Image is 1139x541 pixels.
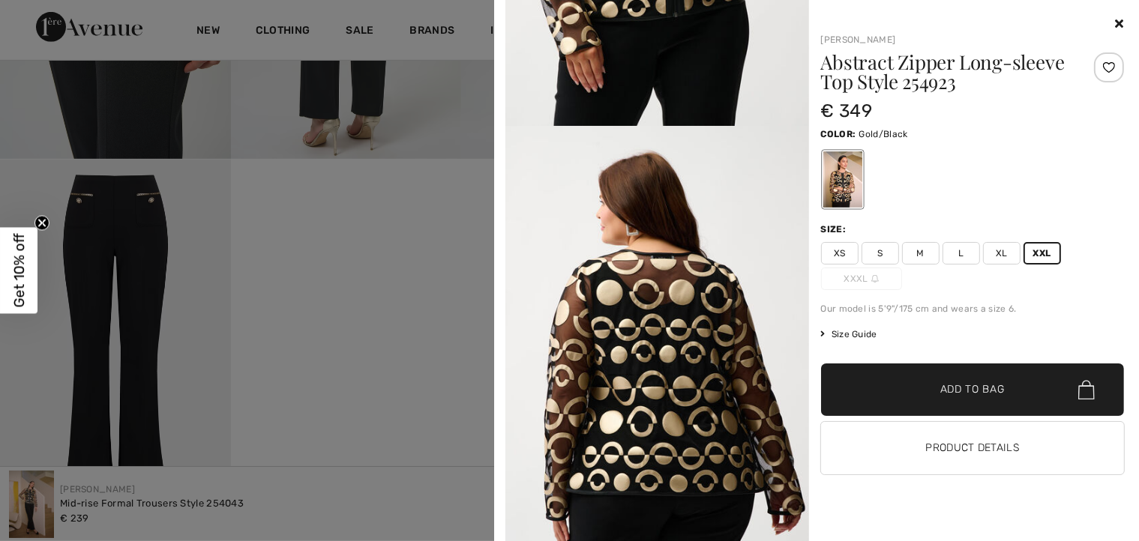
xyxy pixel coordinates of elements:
[34,216,49,231] button: Close teaser
[821,100,873,121] span: € 349
[902,242,940,265] span: M
[821,34,896,45] a: [PERSON_NAME]
[943,242,980,265] span: L
[821,242,859,265] span: XS
[821,52,1074,91] h1: Abstract Zipper Long-sleeve Top Style 254923
[1024,242,1061,265] span: XXL
[823,151,862,208] div: Gold/Black
[983,242,1021,265] span: XL
[862,242,899,265] span: S
[821,129,856,139] span: Color:
[821,223,850,236] div: Size:
[821,268,902,290] span: XXXL
[871,275,879,282] img: ring-m.svg
[1078,380,1095,399] img: Bag.svg
[10,234,28,308] span: Get 10% off
[940,382,1005,398] span: Add to Bag
[821,422,1125,474] button: Product Details
[34,10,64,24] span: Help
[821,363,1125,416] button: Add to Bag
[821,327,877,341] span: Size Guide
[859,129,908,139] span: Gold/Black
[821,302,1125,315] div: Our model is 5'9"/175 cm and wears a size 6.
